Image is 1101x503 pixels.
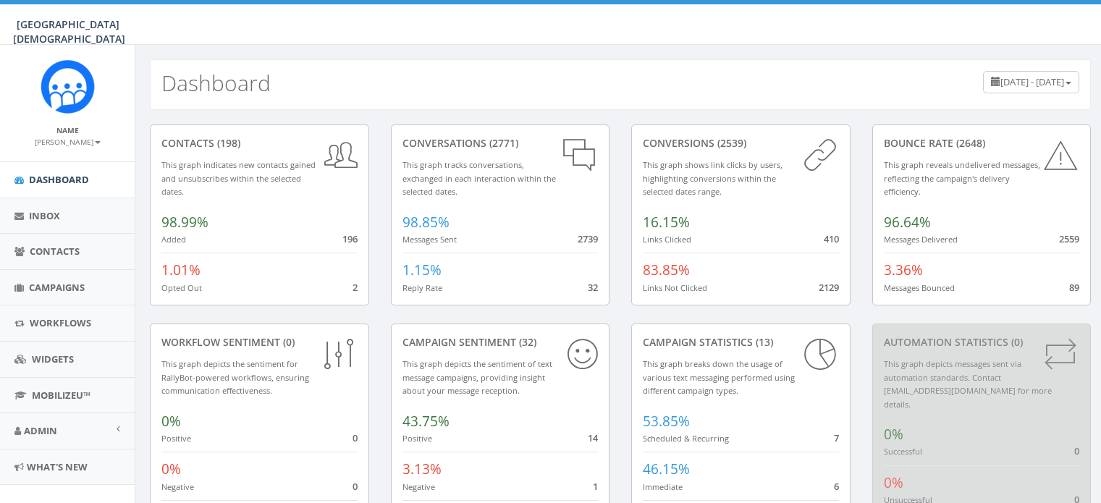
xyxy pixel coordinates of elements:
div: Workflow Sentiment [161,335,358,350]
small: This graph shows link clicks by users, highlighting conversions within the selected dates range. [643,159,782,197]
span: (13) [753,335,773,349]
span: 7 [834,431,839,444]
span: 0% [161,412,181,431]
span: 43.75% [402,412,450,431]
small: Messages Delivered [884,234,958,245]
small: This graph indicates new contacts gained and unsubscribes within the selected dates. [161,159,316,197]
span: MobilizeU™ [32,389,90,402]
span: Widgets [32,352,74,365]
span: 3.13% [402,460,442,478]
span: What's New [27,460,88,473]
span: 196 [342,232,358,245]
span: 98.99% [161,213,208,232]
span: 0 [1074,444,1079,457]
small: This graph tracks conversations, exchanged in each interaction within the selected dates. [402,159,556,197]
span: 0% [884,425,903,444]
small: Positive [161,433,191,444]
span: 2559 [1059,232,1079,245]
small: Scheduled & Recurring [643,433,729,444]
span: (2648) [953,136,985,150]
div: Automation Statistics [884,335,1080,350]
h2: Dashboard [161,71,271,95]
small: This graph depicts the sentiment of text message campaigns, providing insight about your message ... [402,358,552,396]
span: (0) [280,335,295,349]
small: Positive [402,433,432,444]
span: 0% [161,460,181,478]
span: 96.64% [884,213,931,232]
span: 0 [353,431,358,444]
small: Links Clicked [643,234,691,245]
span: 14 [588,431,598,444]
div: Campaign Statistics [643,335,839,350]
div: Bounce Rate [884,136,1080,151]
a: [PERSON_NAME] [35,135,101,148]
small: Immediate [643,481,683,492]
span: 1.15% [402,261,442,279]
span: 46.15% [643,460,690,478]
span: [GEOGRAPHIC_DATA][DEMOGRAPHIC_DATA] [13,17,125,46]
small: Added [161,234,186,245]
div: conversations [402,136,599,151]
span: 6 [834,480,839,493]
span: 1 [593,480,598,493]
span: Dashboard [29,173,89,186]
span: Inbox [29,209,60,222]
span: 0 [353,480,358,493]
small: Successful [884,446,922,457]
img: Rally_Corp_Icon_1.png [41,59,95,114]
small: This graph depicts the sentiment for RallyBot-powered workflows, ensuring communication effective... [161,358,309,396]
span: (32) [516,335,536,349]
small: Negative [161,481,194,492]
small: Opted Out [161,282,202,293]
span: Campaigns [29,281,85,294]
span: (198) [214,136,240,150]
small: Name [56,125,79,135]
div: conversions [643,136,839,151]
span: Admin [24,424,57,437]
span: 2129 [819,281,839,294]
small: Reply Rate [402,282,442,293]
span: 89 [1069,281,1079,294]
small: Messages Sent [402,234,457,245]
span: [DATE] - [DATE] [1000,75,1064,88]
span: 16.15% [643,213,690,232]
span: 98.85% [402,213,450,232]
span: 3.36% [884,261,923,279]
small: This graph depicts messages sent via automation standards. Contact [EMAIL_ADDRESS][DOMAIN_NAME] f... [884,358,1052,410]
span: 53.85% [643,412,690,431]
span: 83.85% [643,261,690,279]
span: 410 [824,232,839,245]
span: (2771) [486,136,518,150]
span: Contacts [30,245,80,258]
span: (0) [1008,335,1023,349]
span: 2739 [578,232,598,245]
small: This graph breaks down the usage of various text messaging performed using different campaign types. [643,358,795,396]
span: 0% [884,473,903,492]
small: Messages Bounced [884,282,955,293]
small: Negative [402,481,435,492]
small: [PERSON_NAME] [35,137,101,147]
small: Links Not Clicked [643,282,707,293]
span: 1.01% [161,261,201,279]
span: 2 [353,281,358,294]
small: This graph reveals undelivered messages, reflecting the campaign's delivery efficiency. [884,159,1040,197]
span: (2539) [714,136,746,150]
div: Campaign Sentiment [402,335,599,350]
span: 32 [588,281,598,294]
span: Workflows [30,316,91,329]
div: contacts [161,136,358,151]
